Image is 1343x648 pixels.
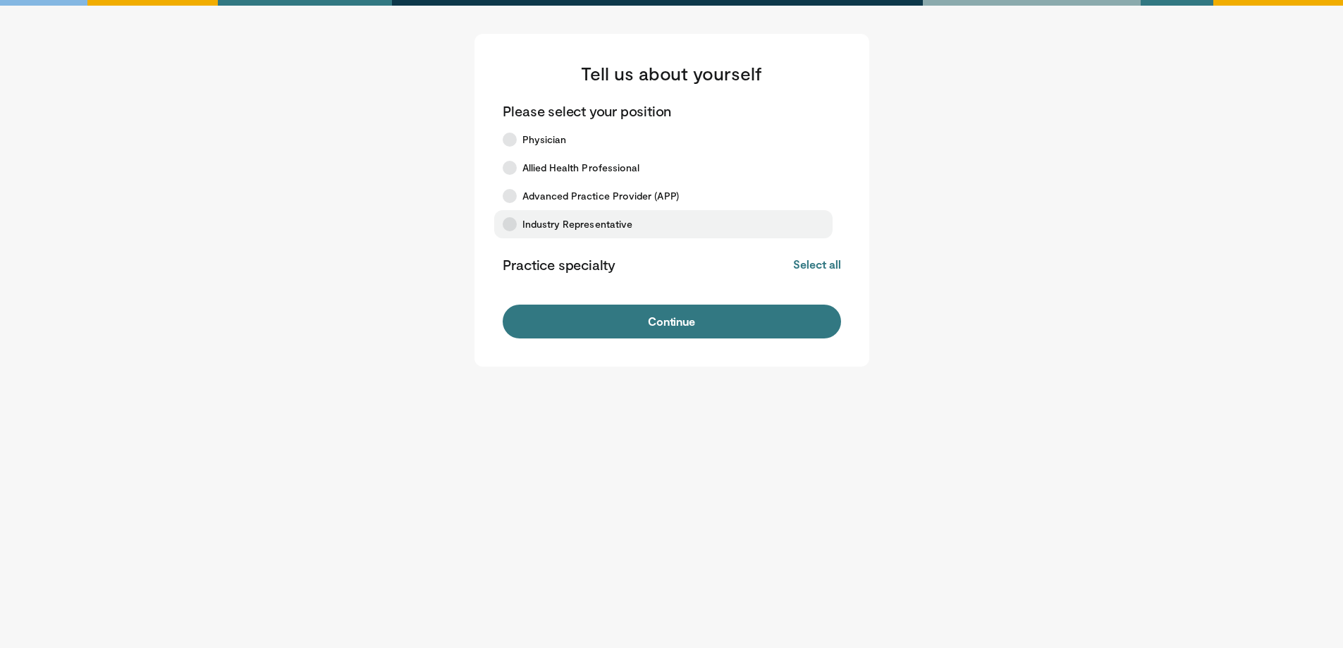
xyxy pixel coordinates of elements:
[522,189,679,203] span: Advanced Practice Provider (APP)
[503,305,841,338] button: Continue
[793,257,840,272] button: Select all
[522,133,567,147] span: Physician
[503,102,672,120] p: Please select your position
[522,161,640,175] span: Allied Health Professional
[503,62,841,85] h3: Tell us about yourself
[522,217,633,231] span: Industry Representative
[503,255,615,274] p: Practice specialty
